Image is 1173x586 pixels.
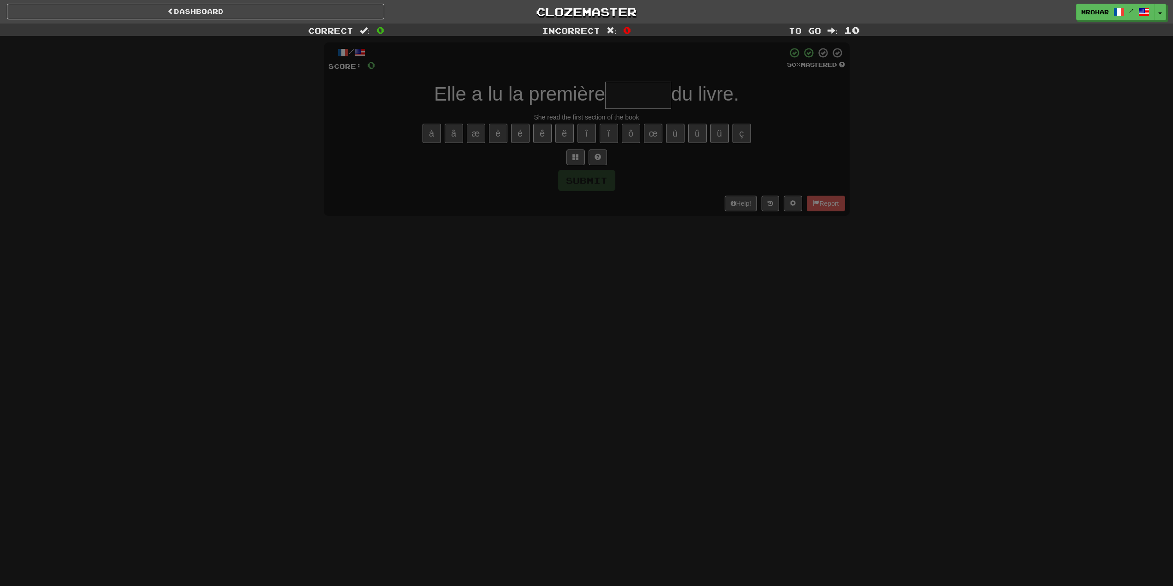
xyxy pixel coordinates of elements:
span: 10 [844,24,860,36]
button: ü [710,124,729,143]
span: : [607,27,617,35]
button: Switch sentence to multiple choice alt+p [566,149,585,165]
button: œ [644,124,662,143]
button: ï [600,124,618,143]
button: è [489,124,507,143]
span: du livre. [671,83,739,105]
button: û [688,124,707,143]
button: ô [622,124,640,143]
button: î [578,124,596,143]
button: é [511,124,530,143]
button: à [423,124,441,143]
button: ù [666,124,685,143]
div: / [328,47,375,59]
span: 0 [623,24,631,36]
button: ë [555,124,574,143]
span: Incorrect [542,26,600,35]
span: mrohar [1081,8,1109,16]
a: Dashboard [7,4,384,19]
button: æ [467,124,485,143]
span: / [1129,7,1134,14]
span: Elle a lu la première [434,83,605,105]
button: Round history (alt+y) [762,196,779,211]
span: 0 [367,59,375,71]
button: ê [533,124,552,143]
span: : [360,27,370,35]
button: ç [732,124,751,143]
a: mrohar / [1076,4,1155,20]
div: Mastered [787,61,845,69]
span: : [828,27,838,35]
span: 0 [376,24,384,36]
span: Correct [308,26,353,35]
div: She read the first section of the book [328,113,845,122]
button: Submit [558,170,615,191]
span: 50 % [787,61,801,68]
span: Score: [328,62,362,70]
button: Help! [725,196,757,211]
button: â [445,124,463,143]
button: Report [807,196,845,211]
a: Clozemaster [398,4,775,20]
button: Single letter hint - you only get 1 per sentence and score half the points! alt+h [589,149,607,165]
span: To go [789,26,821,35]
